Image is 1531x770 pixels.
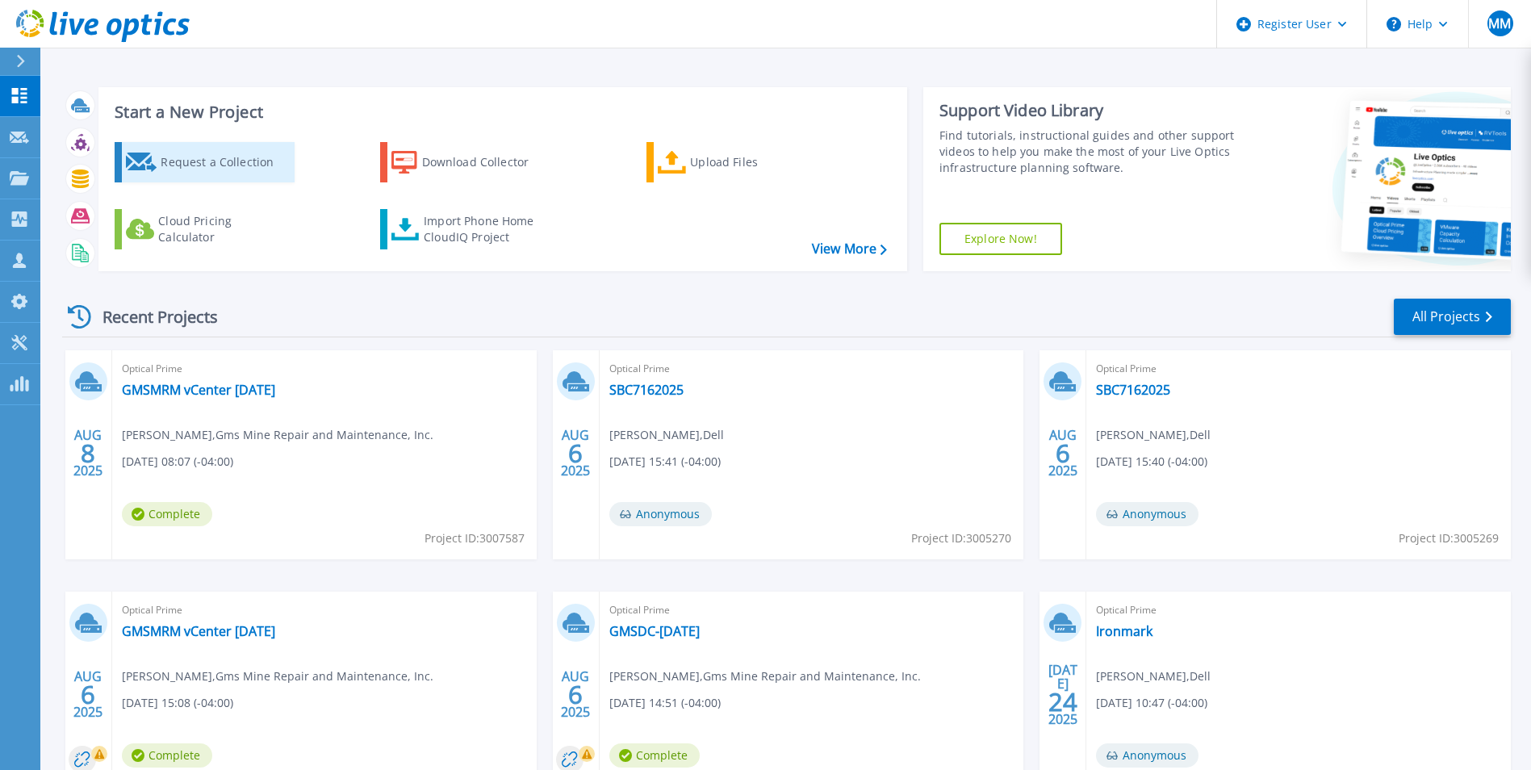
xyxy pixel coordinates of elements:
span: MM [1488,17,1511,30]
span: Optical Prime [1096,360,1501,378]
span: 6 [568,446,583,460]
span: Optical Prime [122,601,527,619]
div: Import Phone Home CloudIQ Project [424,213,550,245]
span: Anonymous [1096,743,1198,768]
div: Recent Projects [62,297,240,337]
div: [DATE] 2025 [1048,665,1078,724]
span: Anonymous [1096,502,1198,526]
span: [PERSON_NAME] , Gms Mine Repair and Maintenance, Inc. [609,667,921,685]
span: Optical Prime [609,601,1014,619]
span: 24 [1048,695,1077,709]
span: [DATE] 08:07 (-04:00) [122,453,233,471]
a: Upload Files [646,142,826,182]
a: SBC7162025 [609,382,684,398]
span: Project ID: 3005269 [1399,529,1499,547]
span: [DATE] 15:41 (-04:00) [609,453,721,471]
span: Complete [122,502,212,526]
a: All Projects [1394,299,1511,335]
div: Support Video Library [939,100,1239,121]
span: Optical Prime [122,360,527,378]
div: Request a Collection [161,146,290,178]
div: Cloud Pricing Calculator [158,213,287,245]
span: [PERSON_NAME] , Dell [1096,667,1211,685]
span: [PERSON_NAME] , Gms Mine Repair and Maintenance, Inc. [122,426,433,444]
span: [DATE] 14:51 (-04:00) [609,694,721,712]
span: [DATE] 15:08 (-04:00) [122,694,233,712]
span: Complete [122,743,212,768]
a: GMSDC-[DATE] [609,623,700,639]
div: Find tutorials, instructional guides and other support videos to help you make the most of your L... [939,128,1239,176]
span: [PERSON_NAME] , Dell [609,426,724,444]
a: Request a Collection [115,142,295,182]
span: Optical Prime [609,360,1014,378]
div: AUG 2025 [73,424,103,483]
a: GMSMRM vCenter [DATE] [122,623,275,639]
div: AUG 2025 [73,665,103,724]
h3: Start a New Project [115,103,886,121]
span: [PERSON_NAME] , Dell [1096,426,1211,444]
div: Download Collector [422,146,551,178]
span: Complete [609,743,700,768]
span: Project ID: 3007587 [425,529,525,547]
span: 6 [568,688,583,701]
span: Optical Prime [1096,601,1501,619]
span: 8 [81,446,95,460]
a: SBC7162025 [1096,382,1170,398]
a: View More [812,241,887,257]
span: Project ID: 3005270 [911,529,1011,547]
a: Download Collector [380,142,560,182]
span: Anonymous [609,502,712,526]
div: AUG 2025 [560,424,591,483]
span: [DATE] 15:40 (-04:00) [1096,453,1207,471]
a: Explore Now! [939,223,1062,255]
div: Upload Files [690,146,819,178]
div: AUG 2025 [1048,424,1078,483]
a: GMSMRM vCenter [DATE] [122,382,275,398]
span: 6 [1056,446,1070,460]
a: Ironmark [1096,623,1152,639]
div: AUG 2025 [560,665,591,724]
span: 6 [81,688,95,701]
a: Cloud Pricing Calculator [115,209,295,249]
span: [DATE] 10:47 (-04:00) [1096,694,1207,712]
span: [PERSON_NAME] , Gms Mine Repair and Maintenance, Inc. [122,667,433,685]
